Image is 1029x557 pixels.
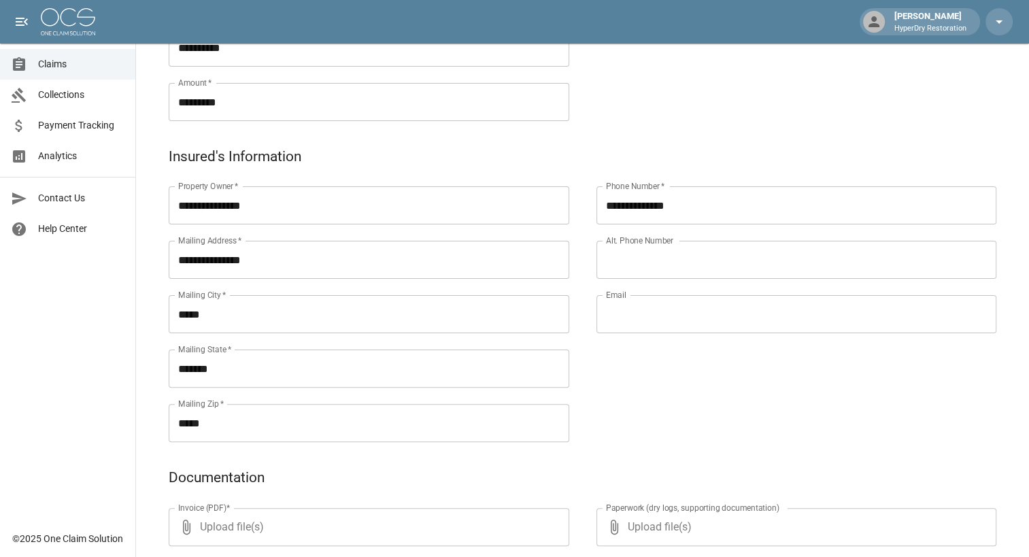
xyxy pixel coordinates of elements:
label: Paperwork (dry logs, supporting documentation) [606,502,779,513]
span: Upload file(s) [628,508,960,546]
label: Property Owner [178,180,239,192]
img: ocs-logo-white-transparent.png [41,8,95,35]
label: Mailing State [178,343,231,355]
button: open drawer [8,8,35,35]
label: Email [606,289,626,301]
label: Phone Number [606,180,664,192]
span: Claims [38,57,124,71]
span: Payment Tracking [38,118,124,133]
span: Contact Us [38,191,124,205]
span: Analytics [38,149,124,163]
label: Mailing City [178,289,226,301]
div: © 2025 One Claim Solution [12,532,123,545]
span: Help Center [38,222,124,236]
label: Invoice (PDF)* [178,502,231,513]
p: HyperDry Restoration [894,23,966,35]
div: [PERSON_NAME] [889,10,972,34]
label: Alt. Phone Number [606,235,673,246]
span: Collections [38,88,124,102]
label: Amount [178,77,212,88]
label: Mailing Address [178,235,241,246]
span: Upload file(s) [200,508,533,546]
label: Mailing Zip [178,398,224,409]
